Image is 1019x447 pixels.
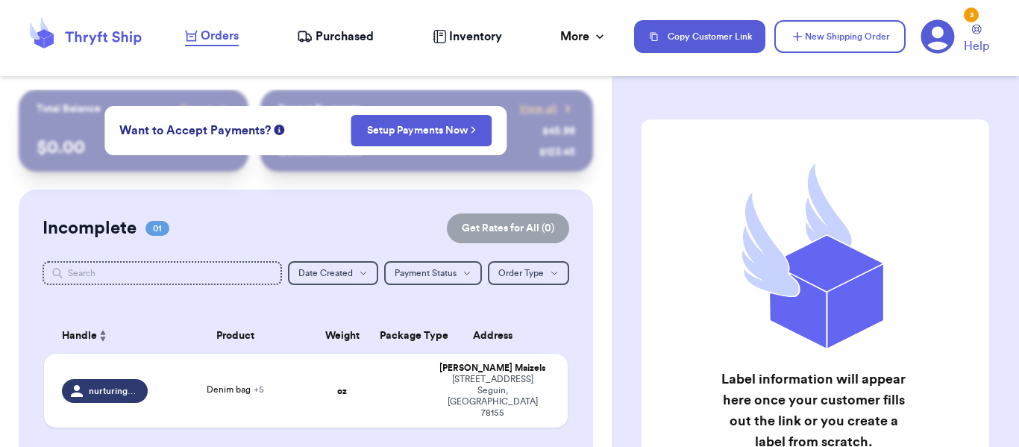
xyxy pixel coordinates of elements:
span: Payout [181,101,213,116]
button: Payment Status [384,261,482,285]
th: Address [427,318,568,354]
p: Total Balance [37,101,101,116]
button: Date Created [288,261,378,285]
a: 3 [921,19,955,54]
span: Orders [201,27,239,45]
a: Purchased [297,28,374,46]
a: View all [519,101,575,116]
div: $ 123.45 [539,145,575,160]
button: Order Type [488,261,569,285]
a: Setup Payments Now [367,123,477,138]
th: Package Type [371,318,427,354]
div: 3 [964,7,979,22]
button: Setup Payments Now [351,115,492,146]
div: More [560,28,607,46]
th: Product [157,318,314,354]
th: Weight [314,318,371,354]
div: [PERSON_NAME] Maizels [436,363,550,374]
a: Payout [181,101,231,116]
button: New Shipping Order [774,20,906,53]
span: Help [964,37,989,55]
span: Denim bag [207,385,264,394]
span: 01 [145,221,169,236]
h2: Incomplete [43,216,137,240]
a: Help [964,25,989,55]
div: $ 45.99 [542,124,575,139]
button: Sort ascending [97,327,109,345]
p: $ 0.00 [37,136,231,160]
input: Search [43,261,282,285]
button: Get Rates for All (0) [447,213,569,243]
a: Orders [185,27,239,46]
p: Recent Payments [278,101,361,116]
span: Inventory [449,28,502,46]
span: Handle [62,328,97,344]
span: Payment Status [395,269,457,278]
a: Inventory [433,28,502,46]
span: Order Type [498,269,544,278]
div: [STREET_ADDRESS] Seguin , [GEOGRAPHIC_DATA] 78155 [436,374,550,419]
span: Want to Accept Payments? [119,122,271,140]
strong: oz [337,387,347,396]
span: + 5 [254,385,264,394]
span: Date Created [298,269,353,278]
span: View all [519,101,557,116]
span: Purchased [316,28,374,46]
button: Copy Customer Link [634,20,765,53]
span: nurturing_love [89,385,139,397]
